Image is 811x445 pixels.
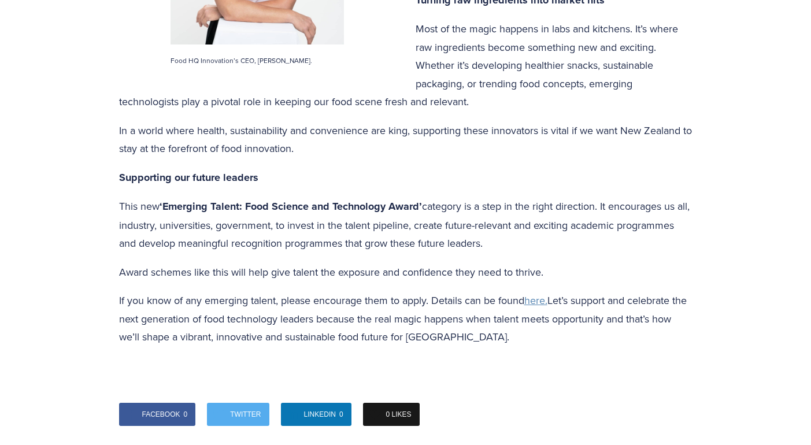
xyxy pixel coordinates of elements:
strong: Supporting our future leaders [119,170,258,185]
span: 0 [339,403,343,426]
a: Twitter [207,403,269,426]
a: LinkedIn0 [281,403,351,426]
span: Facebook [142,403,180,426]
p: This new category is a step in the right direction. It encourages us all, industry, universities,... [119,197,693,253]
p: Most of the magic happens in labs and kitchens. It’s where raw ingredients become something new a... [119,20,693,111]
a: Facebook0 [119,403,196,426]
span: Twitter [230,403,261,426]
span: LinkedIn [304,403,336,426]
a: 0 Likes [363,403,420,426]
p: Award schemes like this will help give talent the exposure and confidence they need to thrive. [119,263,693,281]
p: If you know of any emerging talent, please encourage them to apply. Details can be found Let’s su... [119,291,693,346]
span: 0 Likes [386,403,412,426]
p: Food HQ Innovation’s CEO, [PERSON_NAME]. [171,55,344,66]
a: here. [524,293,547,307]
strong: ‘Emerging Talent: Food Science and Technology Award’ [160,199,422,214]
span: 0 [184,403,188,426]
p: In a world where health, sustainability and convenience are king, supporting these innovators is ... [119,121,693,158]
